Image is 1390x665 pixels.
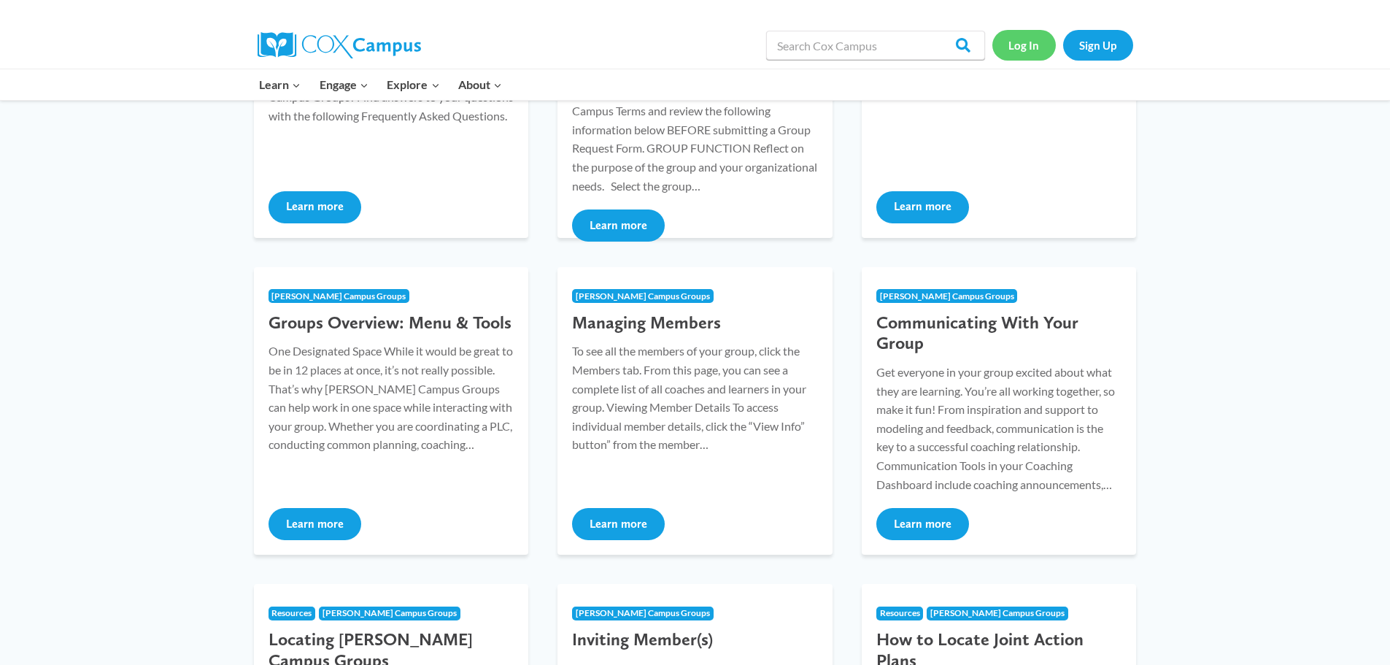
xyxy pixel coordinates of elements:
h3: Communicating With Your Group [876,312,1122,355]
nav: Secondary Navigation [992,30,1133,60]
button: Learn more [876,508,969,540]
a: [PERSON_NAME] Campus Groups Managing Members To see all the members of your group, click the Memb... [557,267,833,556]
h3: Inviting Member(s) [572,629,818,650]
span: [PERSON_NAME] Campus Groups [880,291,1014,301]
a: [PERSON_NAME] Campus Groups Communicating With Your Group Get everyone in your group excited abou... [862,267,1137,556]
button: Learn more [572,210,665,242]
button: Child menu of Explore [378,69,449,100]
p: To see all the members of your group, click the Members tab. From this page, you can see a comple... [572,342,818,454]
button: Learn more [269,191,361,223]
p: Before you decide to establish a [PERSON_NAME] Campus Group for your organization review the [PER... [572,45,818,195]
a: [PERSON_NAME] Campus Groups Groups Overview: Menu & Tools One Designated Space While it would be ... [254,267,529,556]
h3: Managing Members [572,312,818,334]
p: One Designated Space While it would be great to be in 12 places at once, it’s not really possible... [269,342,514,454]
button: Child menu of Learn [250,69,311,100]
span: [PERSON_NAME] Campus Groups [930,607,1065,618]
button: Learn more [572,508,665,540]
button: Child menu of About [449,69,511,100]
span: [PERSON_NAME] Campus Groups [323,607,457,618]
span: Resources [271,607,312,618]
nav: Primary Navigation [250,69,511,100]
img: Cox Campus [258,32,421,58]
a: Sign Up [1063,30,1133,60]
button: Learn more [876,191,969,223]
span: [PERSON_NAME] Campus Groups [576,607,710,618]
button: Learn more [269,508,361,540]
button: Child menu of Engage [310,69,378,100]
span: [PERSON_NAME] Campus Groups [271,291,406,301]
input: Search Cox Campus [766,31,985,60]
a: Log In [992,30,1056,60]
span: [PERSON_NAME] Campus Groups [576,291,710,301]
h3: Groups Overview: Menu & Tools [269,312,514,334]
span: Resources [880,607,920,618]
p: Get everyone in your group excited about what they are learning. You’re all working together, so ... [876,363,1122,493]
